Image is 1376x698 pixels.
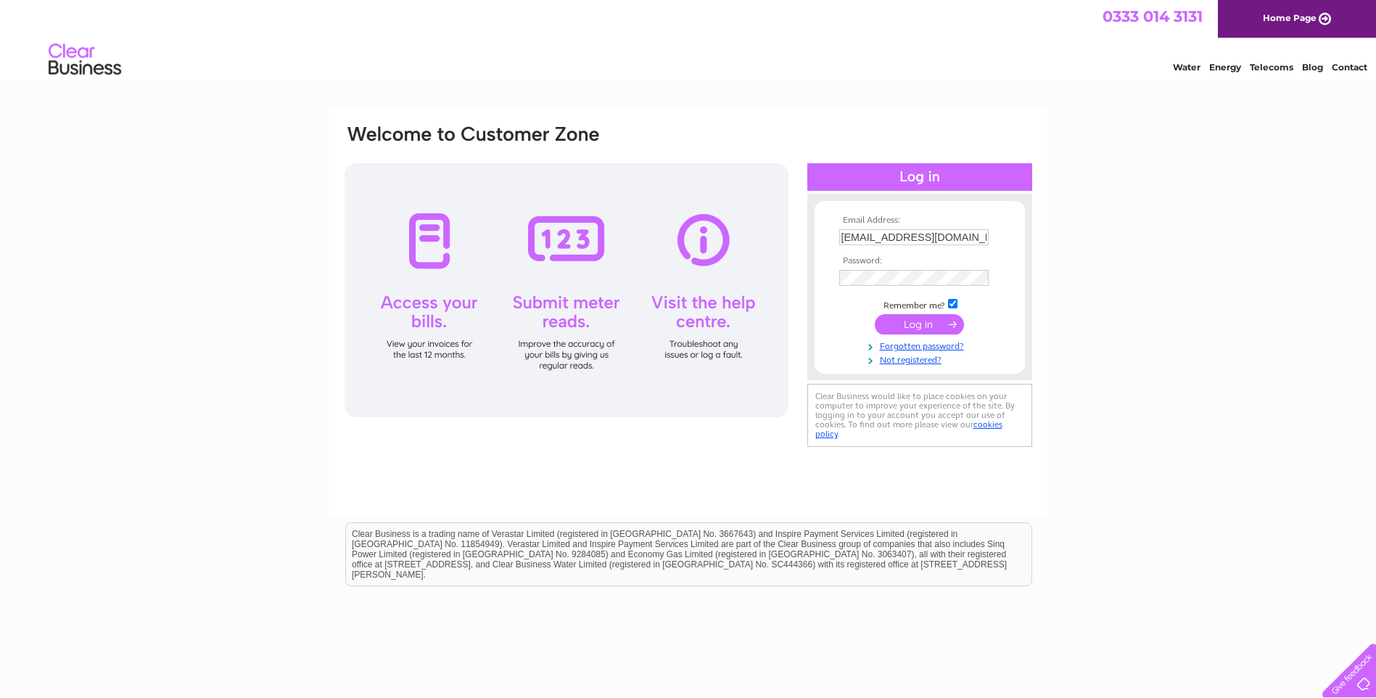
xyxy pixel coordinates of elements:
[48,38,122,82] img: logo.png
[346,8,1031,70] div: Clear Business is a trading name of Verastar Limited (registered in [GEOGRAPHIC_DATA] No. 3667643...
[1302,62,1323,73] a: Blog
[836,297,1004,311] td: Remember me?
[807,384,1032,447] div: Clear Business would like to place cookies on your computer to improve your experience of the sit...
[875,314,964,334] input: Submit
[1173,62,1200,73] a: Water
[836,215,1004,226] th: Email Address:
[836,256,1004,266] th: Password:
[1103,7,1203,25] a: 0333 014 3131
[815,419,1002,439] a: cookies policy
[839,352,1004,366] a: Not registered?
[1250,62,1293,73] a: Telecoms
[839,338,1004,352] a: Forgotten password?
[1332,62,1367,73] a: Contact
[1209,62,1241,73] a: Energy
